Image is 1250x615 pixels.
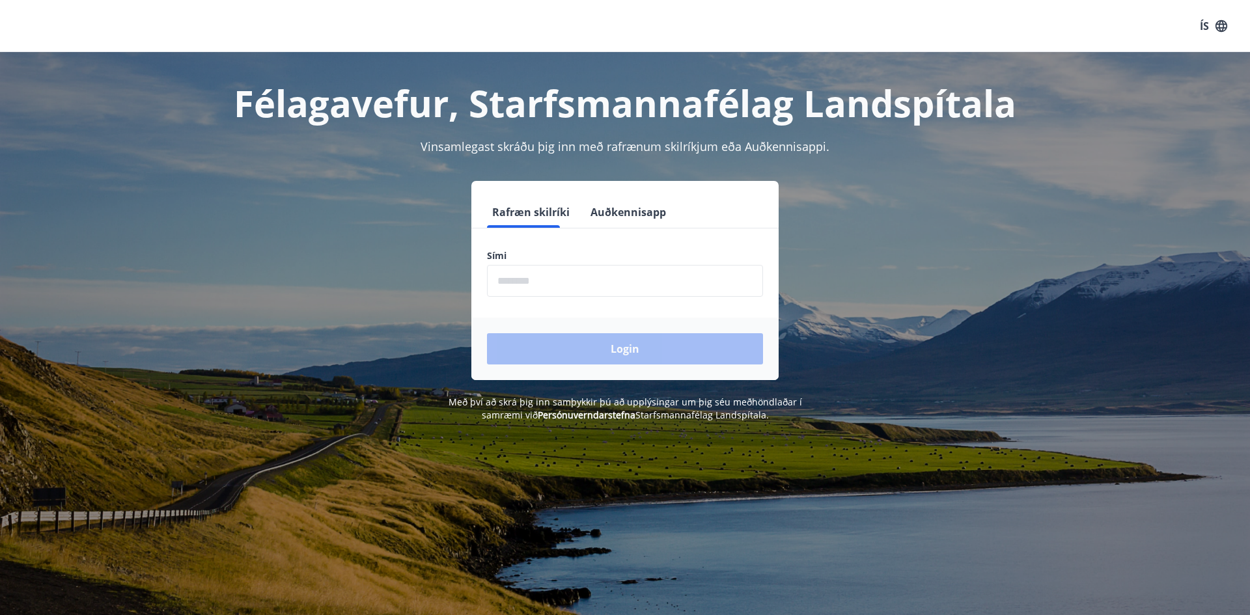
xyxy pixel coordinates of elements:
span: Vinsamlegast skráðu þig inn með rafrænum skilríkjum eða Auðkennisappi. [421,139,829,154]
button: Rafræn skilríki [487,197,575,228]
button: ÍS [1193,14,1234,38]
label: Sími [487,249,763,262]
button: Auðkennisapp [585,197,671,228]
span: Með því að skrá þig inn samþykkir þú að upplýsingar um þig séu meðhöndlaðar í samræmi við Starfsm... [449,396,802,421]
h1: Félagavefur, Starfsmannafélag Landspítala [172,78,1078,128]
a: Persónuverndarstefna [538,409,635,421]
